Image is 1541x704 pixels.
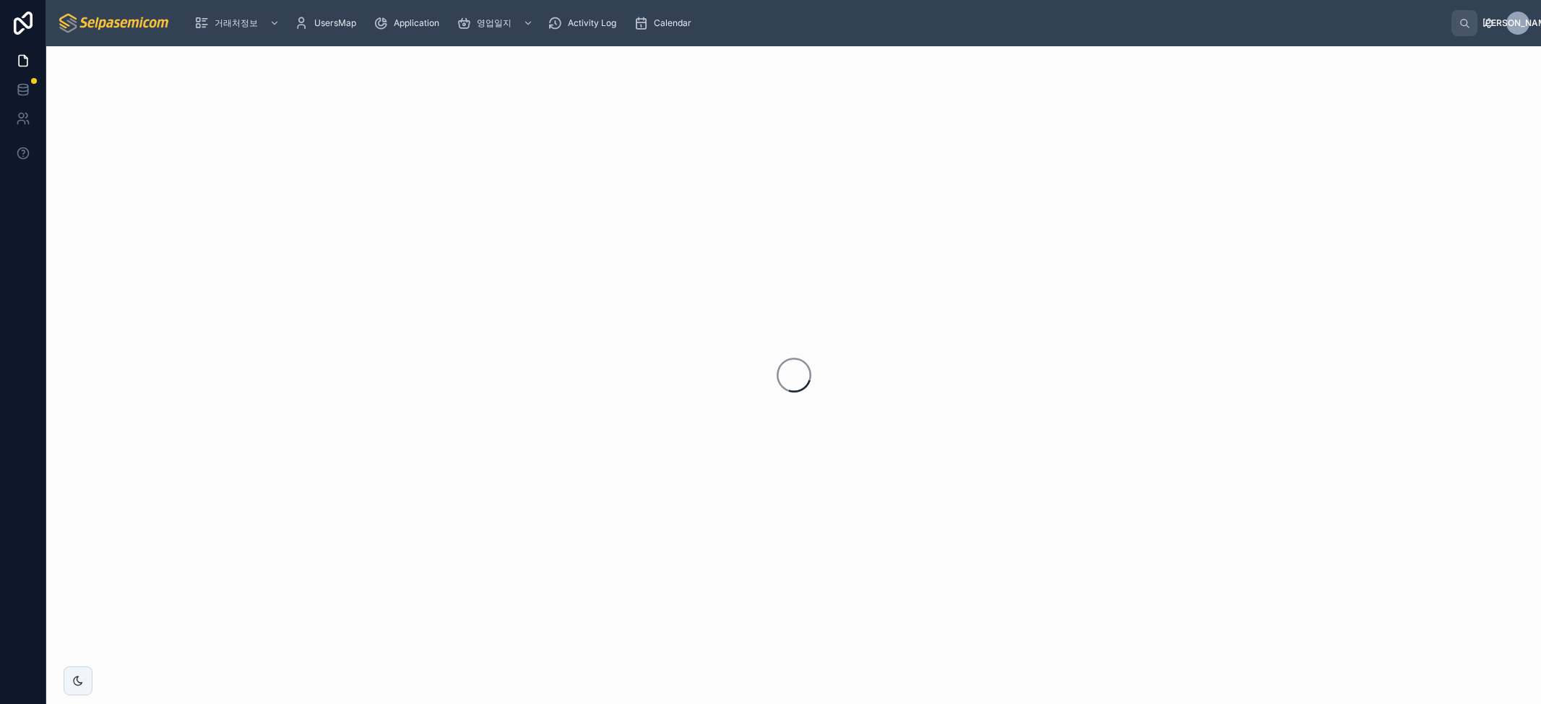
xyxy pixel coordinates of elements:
div: scrollable content [183,7,1451,39]
a: Activity Log [543,10,626,36]
a: UsersMap [290,10,366,36]
span: 영업일지 [477,17,511,29]
span: 거래처정보 [215,17,258,29]
a: Calendar [629,10,702,36]
span: Activity Log [568,17,616,29]
span: UsersMap [314,17,356,29]
span: Application [394,17,439,29]
span: Calendar [654,17,691,29]
a: Application [369,10,449,36]
a: 거래처정보 [190,10,287,36]
a: 영업일지 [452,10,540,36]
img: App logo [58,12,171,35]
